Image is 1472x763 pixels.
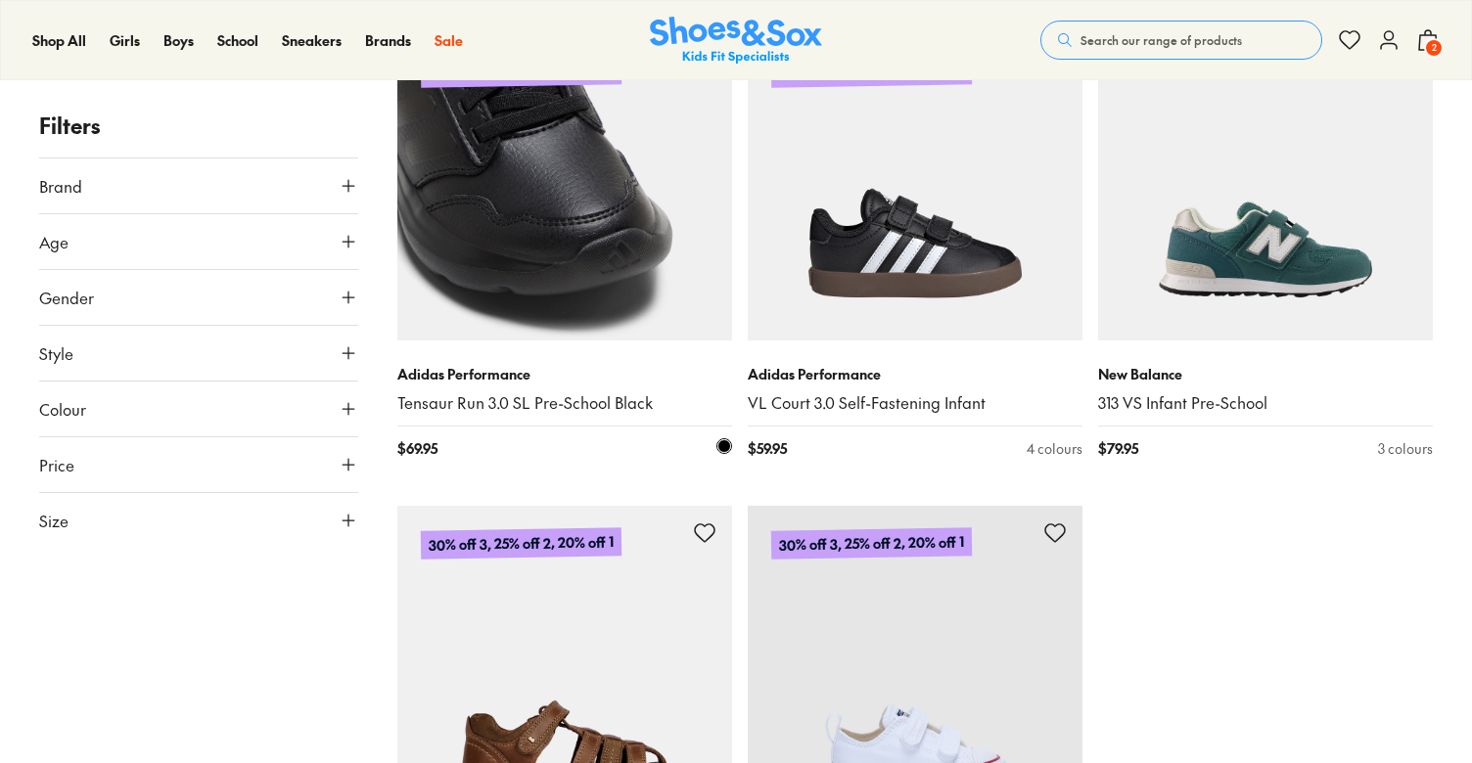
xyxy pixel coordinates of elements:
[163,30,194,50] span: Boys
[39,437,358,492] button: Price
[39,326,358,381] button: Style
[39,158,358,213] button: Brand
[397,438,437,459] span: $ 69.95
[1027,438,1082,459] div: 4 colours
[421,527,621,560] p: 30% off 3, 25% off 2, 20% off 1
[39,270,358,325] button: Gender
[365,30,411,51] a: Brands
[39,174,82,198] span: Brand
[163,30,194,51] a: Boys
[748,438,787,459] span: $ 59.95
[397,392,732,414] a: Tensaur Run 3.0 SL Pre-School Black
[39,381,358,436] button: Colour
[282,30,342,51] a: Sneakers
[748,6,1082,340] a: Fan Fave30% off 3, 25% off 2, 20% off 1
[1424,38,1444,58] span: 2
[39,341,73,365] span: Style
[39,230,69,253] span: Age
[1378,438,1433,459] div: 3 colours
[1416,19,1440,62] button: 2
[39,397,86,421] span: Colour
[650,17,822,65] img: SNS_Logo_Responsive.svg
[771,56,972,88] p: 30% off 3, 25% off 2, 20% off 1
[397,6,732,340] a: Fan Fave30% off 3, 25% off 2, 20% off 1
[650,17,822,65] a: Shoes & Sox
[1098,438,1138,459] span: $ 79.95
[39,453,74,476] span: Price
[32,30,86,50] span: Shop All
[435,30,463,51] a: Sale
[39,286,94,309] span: Gender
[1098,364,1433,384] p: New Balance
[748,364,1082,384] p: Adidas Performance
[217,30,258,51] a: School
[771,527,972,560] p: 30% off 3, 25% off 2, 20% off 1
[32,30,86,51] a: Shop All
[39,214,358,269] button: Age
[748,392,1082,414] a: VL Court 3.0 Self-Fastening Infant
[1098,392,1433,414] a: 313 VS Infant Pre-School
[282,30,342,50] span: Sneakers
[110,30,140,50] span: Girls
[39,110,358,142] p: Filters
[1098,6,1433,340] a: 30% off 3, 25% off 2, 20% off 1
[217,30,258,50] span: School
[1040,21,1322,60] button: Search our range of products
[1081,31,1242,49] span: Search our range of products
[397,364,732,384] p: Adidas Performance
[365,30,411,50] span: Brands
[39,493,358,548] button: Size
[435,30,463,50] span: Sale
[39,509,69,532] span: Size
[110,30,140,51] a: Girls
